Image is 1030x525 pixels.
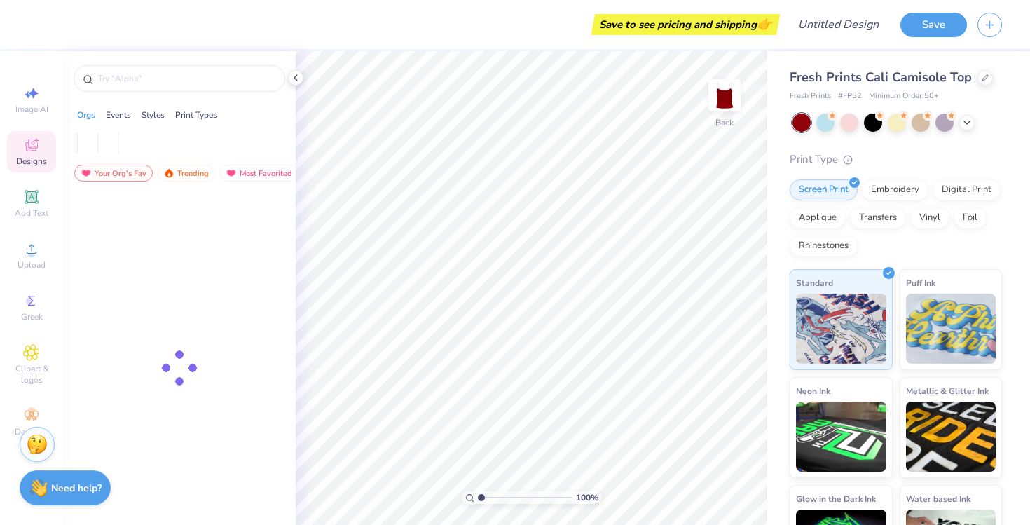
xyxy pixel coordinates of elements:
[21,311,43,322] span: Greek
[790,90,831,102] span: Fresh Prints
[576,491,598,504] span: 100 %
[51,482,102,495] strong: Need help?
[796,383,830,398] span: Neon Ink
[790,151,1002,168] div: Print Type
[97,71,276,86] input: Try "Alpha"
[906,491,970,506] span: Water based Ink
[787,11,890,39] input: Untitled Design
[16,156,47,167] span: Designs
[906,275,935,290] span: Puff Ink
[163,168,174,178] img: trending.gif
[790,236,858,257] div: Rhinestones
[796,491,876,506] span: Glow in the Dark Ink
[175,109,217,121] div: Print Types
[796,294,886,364] img: Standard
[715,116,734,129] div: Back
[796,402,886,472] img: Neon Ink
[906,402,996,472] img: Metallic & Glitter Ink
[850,207,906,229] div: Transfers
[790,69,972,86] span: Fresh Prints Cali Camisole Top
[106,109,131,121] div: Events
[7,363,56,386] span: Clipart & logos
[157,165,215,182] div: Trending
[933,179,1001,200] div: Digital Print
[757,15,772,32] span: 👉
[906,383,989,398] span: Metallic & Glitter Ink
[226,168,237,178] img: most_fav.gif
[142,109,165,121] div: Styles
[15,207,48,219] span: Add Text
[77,109,95,121] div: Orgs
[796,275,833,290] span: Standard
[219,165,298,182] div: Most Favorited
[790,179,858,200] div: Screen Print
[910,207,949,229] div: Vinyl
[869,90,939,102] span: Minimum Order: 50 +
[74,165,153,182] div: Your Org's Fav
[790,207,846,229] div: Applique
[15,426,48,437] span: Decorate
[862,179,928,200] div: Embroidery
[18,259,46,271] span: Upload
[595,14,776,35] div: Save to see pricing and shipping
[81,168,92,178] img: most_fav.gif
[838,90,862,102] span: # FP52
[900,13,967,37] button: Save
[15,104,48,115] span: Image AI
[954,207,987,229] div: Foil
[906,294,996,364] img: Puff Ink
[710,81,739,109] img: Back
